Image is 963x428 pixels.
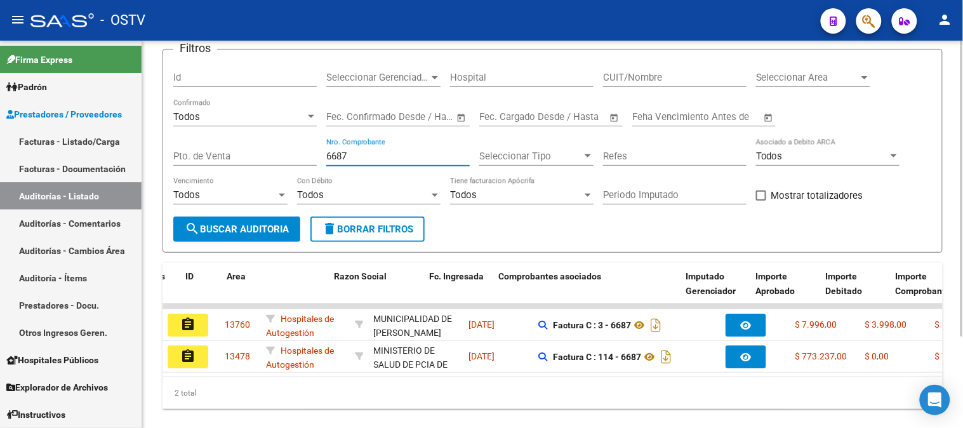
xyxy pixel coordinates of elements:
span: Firma Express [6,53,72,67]
span: Hospitales Públicos [6,353,98,367]
span: Imputado Gerenciador [686,271,736,296]
div: Open Intercom Messenger [920,385,950,415]
span: Area [227,271,246,281]
span: Todos [756,150,783,162]
span: $ 0,00 [865,351,889,361]
button: Open calendar [608,110,622,125]
span: Prestadores / Proveedores [6,107,122,121]
datatable-header-cell: Importe Comprobantes [891,263,960,319]
span: Seleccionar Tipo [479,150,582,162]
mat-icon: assignment [180,317,196,332]
span: Todos [297,189,324,201]
span: Acciones [128,271,165,281]
h3: Filtros [173,39,217,57]
input: End date [532,111,594,123]
span: 13760 [225,319,250,330]
mat-icon: person [938,12,953,27]
button: Open calendar [762,110,776,125]
mat-icon: delete [322,221,337,236]
button: Buscar Auditoria [173,217,300,242]
span: Seleccionar Area [756,72,859,83]
datatable-header-cell: Imputado Gerenciador [681,263,751,319]
span: 13478 [225,351,250,361]
span: Importe Aprobado [756,271,795,296]
button: Borrar Filtros [310,217,425,242]
input: End date [379,111,441,123]
input: Start date [326,111,368,123]
span: $ 7.996,00 [795,319,837,330]
span: Todos [450,189,477,201]
div: - 30681618089 [373,312,458,338]
div: 2 total [163,377,943,409]
span: Fc. Ingresada [429,271,484,281]
mat-icon: assignment [180,349,196,364]
span: Hospitales de Autogestión [266,345,334,370]
datatable-header-cell: ID [180,263,222,319]
mat-icon: menu [10,12,25,27]
strong: Factura C : 3 - 6687 [553,320,631,330]
datatable-header-cell: Importe Debitado [821,263,891,319]
span: Padrón [6,80,47,94]
span: [DATE] [468,319,495,330]
mat-icon: search [185,221,200,236]
datatable-header-cell: Area [222,263,310,319]
span: Instructivos [6,408,65,422]
span: Mostrar totalizadores [771,188,863,203]
span: Todos [173,189,200,201]
span: $ 3.998,00 [865,319,907,330]
span: $ 773.237,00 [795,351,847,361]
span: Buscar Auditoria [185,224,289,235]
datatable-header-cell: Comprobantes asociados [494,263,681,319]
div: MUNICIPALIDAD DE [PERSON_NAME] [373,312,458,341]
span: Importe Comprobantes [896,271,955,296]
span: Importe Debitado [826,271,863,296]
button: Open calendar [455,110,469,125]
span: Seleccionar Gerenciador [326,72,429,83]
datatable-header-cell: Importe Aprobado [751,263,821,319]
span: ID [185,271,194,281]
div: MINISTERIO DE SALUD DE PCIA DE BSAS [373,344,458,387]
span: Razon Social [334,271,387,281]
span: - OSTV [100,6,145,34]
i: Descargar documento [648,315,664,335]
span: Hospitales de Autogestión [266,314,334,338]
input: Start date [479,111,521,123]
span: Borrar Filtros [322,224,413,235]
span: [DATE] [468,351,495,361]
span: Comprobantes asociados [499,271,602,281]
strong: Factura C : 114 - 6687 [553,352,641,362]
datatable-header-cell: Razon Social [329,263,424,319]
span: Explorador de Archivos [6,380,108,394]
span: Todos [173,111,200,123]
i: Descargar documento [658,347,674,367]
datatable-header-cell: Fc. Ingresada [424,263,494,319]
div: - 30626983398 [373,344,458,370]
